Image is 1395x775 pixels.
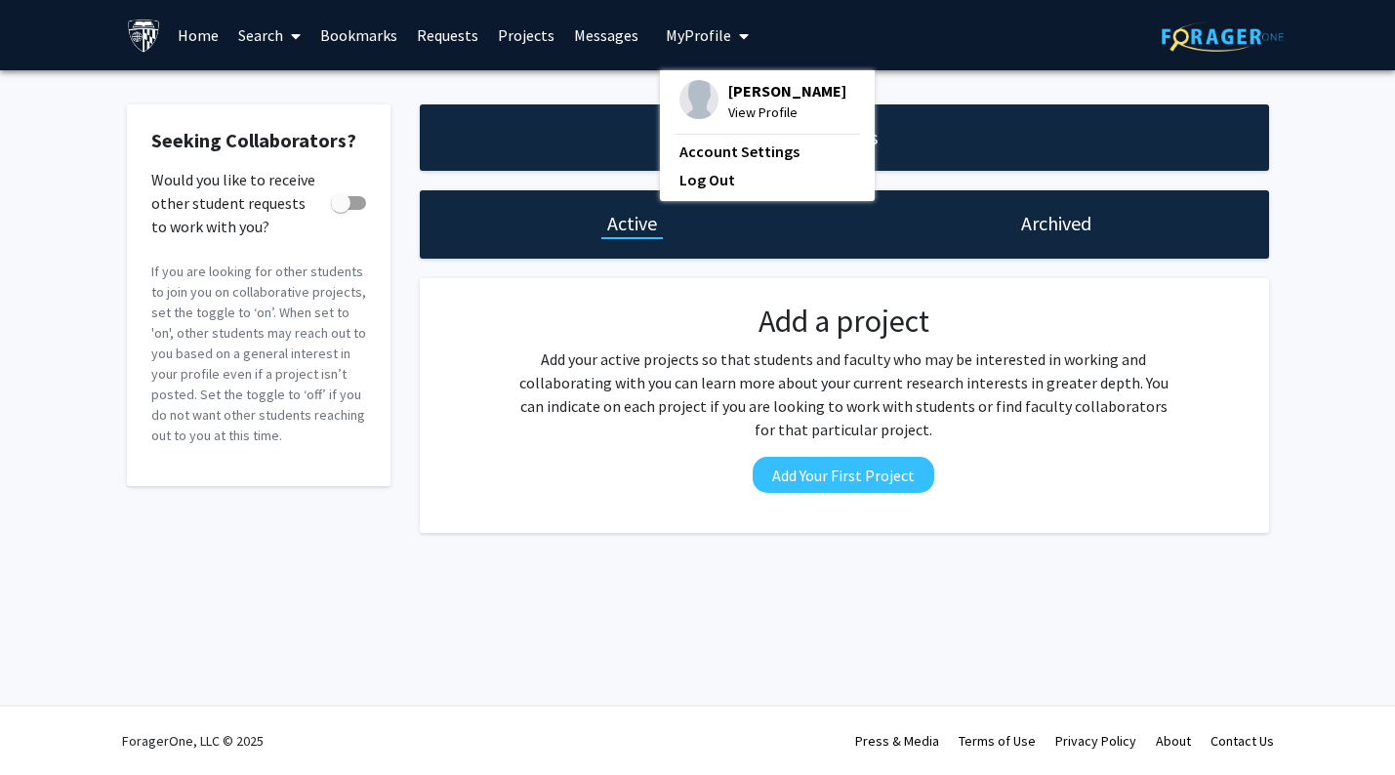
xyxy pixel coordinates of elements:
[679,168,855,191] a: Log Out
[513,347,1174,441] p: Add your active projects so that students and faculty who may be interested in working and collab...
[728,102,846,123] span: View Profile
[488,1,564,69] a: Projects
[1156,732,1191,750] a: About
[679,80,718,119] img: Profile Picture
[1210,732,1274,750] a: Contact Us
[679,140,855,163] a: Account Settings
[407,1,488,69] a: Requests
[228,1,310,69] a: Search
[168,1,228,69] a: Home
[151,262,366,446] p: If you are looking for other students to join you on collaborative projects, set the toggle to ‘o...
[959,732,1036,750] a: Terms of Use
[1055,732,1136,750] a: Privacy Policy
[607,210,657,237] h1: Active
[151,168,323,238] span: Would you like to receive other student requests to work with you?
[127,19,161,53] img: Johns Hopkins University Logo
[310,1,407,69] a: Bookmarks
[855,732,939,750] a: Press & Media
[564,1,648,69] a: Messages
[1162,21,1284,52] img: ForagerOne Logo
[151,129,366,152] h2: Seeking Collaborators?
[513,303,1174,340] h2: Add a project
[666,25,731,45] span: My Profile
[122,707,264,775] div: ForagerOne, LLC © 2025
[1021,210,1091,237] h1: Archived
[728,80,846,102] span: [PERSON_NAME]
[679,80,846,123] div: Profile Picture[PERSON_NAME]View Profile
[753,457,934,493] button: Add Your First Project
[15,687,83,760] iframe: Chat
